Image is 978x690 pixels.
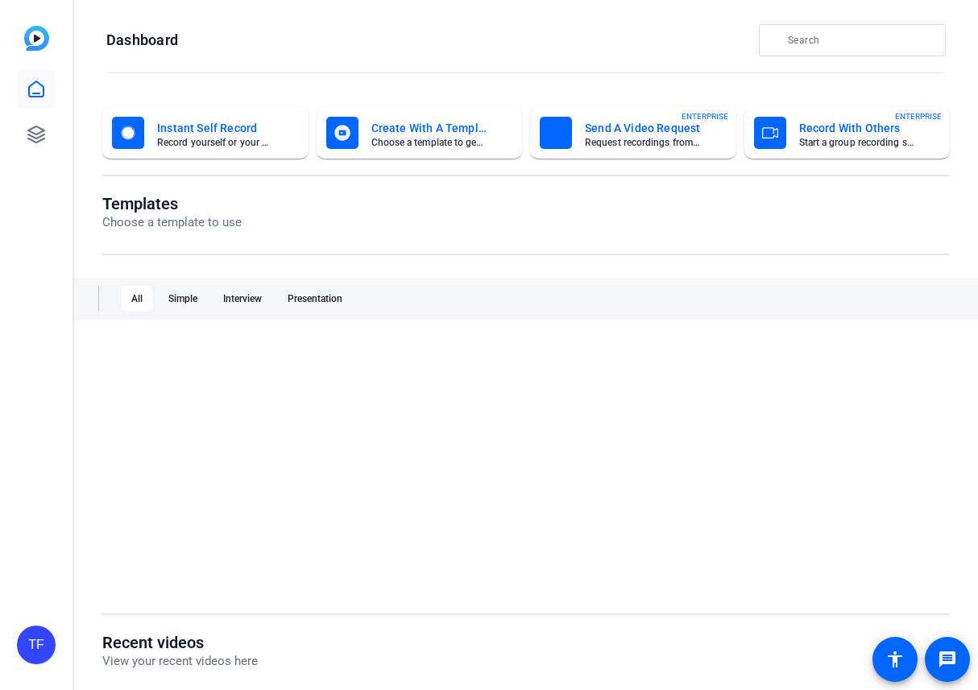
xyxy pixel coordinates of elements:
[17,626,56,664] div: TF
[371,118,487,138] mat-card-title: Create With A Template
[682,110,728,122] span: ENTERPRISE
[585,118,701,138] mat-card-title: Send A Video Request
[885,650,905,669] mat-icon: accessibility
[530,107,736,159] button: Send A Video RequestRequest recordings from anyone, anywhereENTERPRISE
[799,138,915,147] mat-card-subtitle: Start a group recording session
[102,107,309,159] button: Instant Self RecordRecord yourself or your screen
[106,31,178,50] h1: Dashboard
[799,118,915,138] mat-card-title: Record With Others
[102,213,242,232] p: Choose a template to use
[159,286,207,312] div: Simple
[317,107,523,159] button: Create With A TemplateChoose a template to get started
[102,633,258,652] h1: Recent videos
[371,138,487,147] mat-card-subtitle: Choose a template to get started
[102,194,242,213] h1: Templates
[157,118,273,138] mat-card-title: Instant Self Record
[213,286,271,312] div: Interview
[938,650,957,669] mat-icon: message
[102,652,258,671] p: View your recent videos here
[585,138,701,147] mat-card-subtitle: Request recordings from anyone, anywhere
[744,107,951,159] button: Record With OthersStart a group recording sessionENTERPRISE
[895,110,942,122] span: ENTERPRISE
[157,138,273,147] mat-card-subtitle: Record yourself or your screen
[24,26,49,51] img: blue-gradient.svg
[122,286,152,312] div: All
[788,31,933,50] input: Search
[278,286,352,312] div: Presentation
